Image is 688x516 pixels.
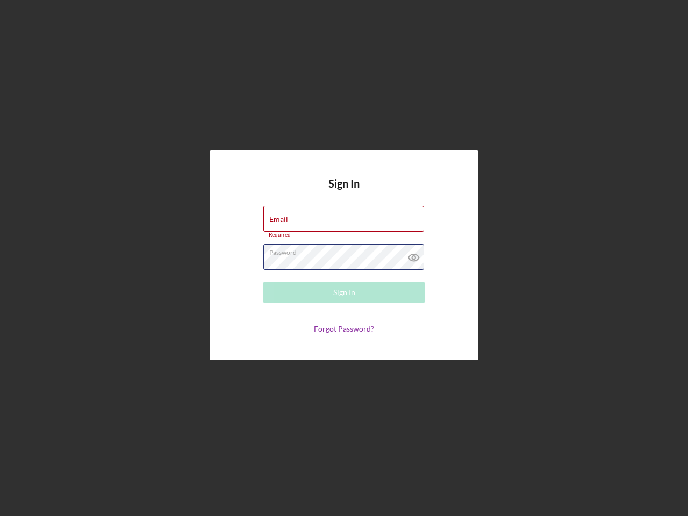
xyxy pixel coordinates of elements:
div: Required [263,232,425,238]
h4: Sign In [328,177,360,206]
button: Sign In [263,282,425,303]
label: Email [269,215,288,224]
a: Forgot Password? [314,324,374,333]
label: Password [269,245,424,256]
div: Sign In [333,282,355,303]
